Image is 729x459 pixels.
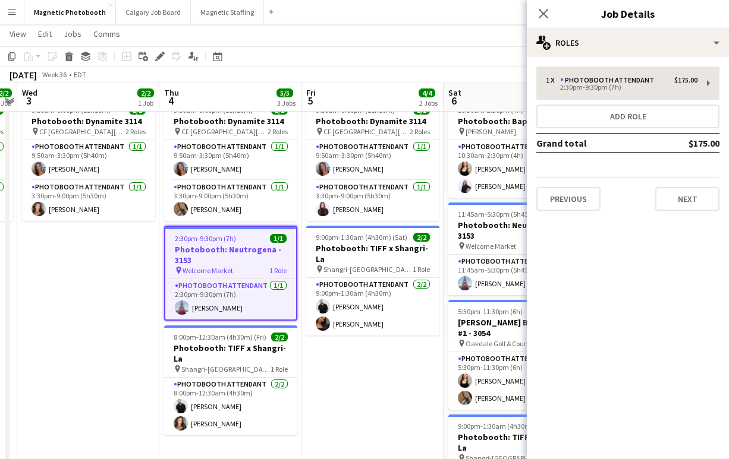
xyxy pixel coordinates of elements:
span: 2 Roles [268,127,288,136]
span: View [10,29,26,39]
span: Sat [448,87,461,98]
span: 9:00pm-1:30am (4h30m) (Sat) [316,233,407,242]
span: Comms [93,29,120,39]
div: 2 Jobs [419,99,438,107]
span: 2 Roles [410,127,430,136]
button: Magnetic Photobooth [24,1,116,24]
app-card-role: Photobooth Attendant1/19:50am-3:30pm (5h40m)[PERSON_NAME] [306,140,439,181]
span: 2:30pm-9:30pm (7h) [175,234,236,243]
span: Thu [164,87,179,98]
span: CF [GEOGRAPHIC_DATA][PERSON_NAME] [181,127,268,136]
span: 3 [20,94,37,107]
app-card-role: Photobooth Attendant2/29:00pm-1:30am (4h30m)[PERSON_NAME][PERSON_NAME] [306,278,439,335]
span: Welcome Market [466,242,516,251]
app-job-card: 8:00pm-12:30am (4h30m) (Fri)2/2Photobooth: TIFF x Shangri-La Shangri-[GEOGRAPHIC_DATA]1 RolePhoto... [164,325,297,435]
app-job-card: 9:00pm-1:30am (4h30m) (Sat)2/2Photobooth: TIFF x Shangri-La Shangri-[GEOGRAPHIC_DATA]1 RolePhotob... [306,226,439,335]
span: Jobs [64,29,81,39]
span: CF [GEOGRAPHIC_DATA][PERSON_NAME] [323,127,410,136]
h3: Photobooth: TIFF x Shangri-La [164,343,297,364]
span: 5 [304,94,316,107]
div: Photobooth Attendant [560,76,659,84]
button: Next [655,187,719,211]
h3: [PERSON_NAME] Bar Mitzvah #1 - 3054 [448,317,582,338]
span: Fri [306,87,316,98]
div: EDT [74,70,86,79]
app-job-card: 11:45am-5:30pm (5h45m)1/1Photobooth: Neutrogena - 3153 Welcome Market1 RolePhotobooth Attendant1/... [448,202,582,295]
span: Welcome Market [183,266,233,275]
span: Shangri-[GEOGRAPHIC_DATA] [323,265,413,274]
app-job-card: 10:30am-2:30pm (4h)2/2Photobooth: Baptism 3090 [PERSON_NAME]1 RolePhotobooth Attendant2/210:30am-... [448,99,582,198]
span: 2/2 [271,333,288,341]
h3: Photobooth: Baptism 3090 [448,116,582,126]
span: 1 Role [413,265,430,274]
app-card-role: Photobooth Attendant1/12:30pm-9:30pm (7h)[PERSON_NAME] [165,279,296,319]
h3: Job Details [527,6,729,21]
app-card-role: Photobooth Attendant2/210:30am-2:30pm (4h)[PERSON_NAME][PERSON_NAME] [448,140,582,198]
td: Grand total [536,134,649,153]
div: 1 Job [138,99,153,107]
span: 2/2 [137,88,154,97]
span: 1 Role [271,365,288,373]
h3: Photobooth: Neutrogena - 3153 [165,244,296,265]
div: 3 Jobs [277,99,296,107]
span: [PERSON_NAME] [466,127,516,136]
a: Edit [33,26,56,42]
app-card-role: Photobooth Attendant2/28:00pm-12:30am (4h30m)[PERSON_NAME][PERSON_NAME] [164,378,297,435]
app-job-card: 2:30pm-9:30pm (7h)1/1Photobooth: Neutrogena - 3153 Welcome Market1 RolePhotobooth Attendant1/12:3... [164,226,297,321]
div: Roles [527,29,729,57]
span: Edit [38,29,52,39]
span: Shangri-[GEOGRAPHIC_DATA] [181,365,271,373]
a: Comms [89,26,125,42]
button: Add role [536,105,719,128]
span: 5/5 [276,88,293,97]
a: Jobs [59,26,86,42]
span: 11:45am-5:30pm (5h45m) [458,210,537,219]
div: 2:30pm-9:30pm (7h) [546,84,697,90]
span: Oakdale Golf & Country Club [466,339,551,348]
h3: Photobooth: Dynamite 3114 [22,116,155,126]
span: 4 [162,94,179,107]
app-job-card: 9:50am-9:00pm (11h10m)2/2Photobooth: Dynamite 3114 CF [GEOGRAPHIC_DATA][PERSON_NAME]2 RolesPhotob... [306,99,439,221]
div: 1 x [546,76,560,84]
td: $175.00 [649,134,719,153]
app-card-role: Photobooth Attendant1/19:50am-3:30pm (5h40m)[PERSON_NAME] [22,140,155,181]
a: View [5,26,31,42]
span: 8:00pm-12:30am (4h30m) (Fri) [174,333,266,341]
app-job-card: 9:50am-9:00pm (11h10m)2/2Photobooth: Dynamite 3114 CF [GEOGRAPHIC_DATA][PERSON_NAME]2 RolesPhotob... [164,99,297,221]
span: Week 36 [39,70,69,79]
button: Previous [536,187,601,211]
app-card-role: Photobooth Attendant1/13:30pm-9:00pm (5h30m)[PERSON_NAME] [164,181,297,221]
h3: Photobooth: Neutrogena - 3153 [448,220,582,241]
span: 1 Role [269,266,287,275]
span: 4/4 [419,88,435,97]
app-card-role: Photobooth Attendant1/111:45am-5:30pm (5h45m)[PERSON_NAME] [448,255,582,295]
button: Magnetic Staffing [191,1,264,24]
span: 2 Roles [125,127,146,136]
h3: Photobooth: TIFF x Shangri-La [448,432,582,453]
span: Wed [22,87,37,98]
app-card-role: Photobooth Attendant2/25:30pm-11:30pm (6h)[PERSON_NAME][PERSON_NAME] [448,352,582,410]
h3: Photobooth: TIFF x Shangri-La [306,243,439,264]
app-card-role: Photobooth Attendant1/13:30pm-9:00pm (5h30m)[PERSON_NAME] [22,181,155,221]
app-job-card: 5:30pm-11:30pm (6h)2/2[PERSON_NAME] Bar Mitzvah #1 - 3054 Oakdale Golf & Country Club1 RolePhotob... [448,300,582,410]
span: 5:30pm-11:30pm (6h) [458,307,523,316]
div: [DATE] [10,69,37,81]
span: CF [GEOGRAPHIC_DATA][PERSON_NAME] [39,127,125,136]
span: 2/2 [413,233,430,242]
app-card-role: Photobooth Attendant1/13:30pm-9:00pm (5h30m)[PERSON_NAME] [306,181,439,221]
h3: Photobooth: Dynamite 3114 [164,116,297,126]
span: 1/1 [270,234,287,243]
app-job-card: 9:50am-9:00pm (11h10m)2/2Photobooth: Dynamite 3114 CF [GEOGRAPHIC_DATA][PERSON_NAME]2 RolesPhotob... [22,99,155,221]
h3: Photobooth: Dynamite 3114 [306,116,439,126]
button: Calgary Job Board [116,1,191,24]
span: 9:00pm-1:30am (4h30m) (Sun) [458,422,551,430]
